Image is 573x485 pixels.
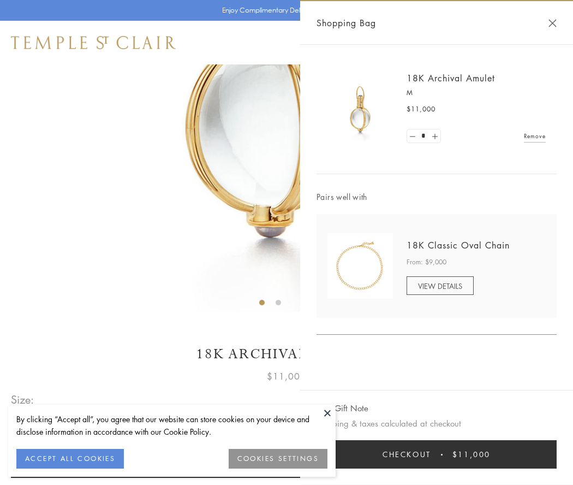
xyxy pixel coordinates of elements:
[429,129,440,143] a: Set quantity to 2
[11,36,176,49] img: Temple St. Clair
[407,72,495,84] a: 18K Archival Amulet
[16,449,124,469] button: ACCEPT ALL COOKIES
[407,129,418,143] a: Set quantity to 0
[407,276,474,295] a: VIEW DETAILS
[11,345,562,364] h1: 18K Archival Amulet
[407,104,435,115] span: $11,000
[11,391,35,409] span: Size:
[548,19,557,27] button: Close Shopping Bag
[327,233,393,299] img: N88865-OV18
[407,87,546,98] p: M
[317,417,557,430] p: Shipping & taxes calculated at checkout
[317,440,557,469] button: Checkout $11,000
[317,191,557,203] span: Pairs well with
[16,413,327,438] div: By clicking “Accept all”, you agree that our website can store cookies on your device and disclos...
[407,239,510,251] a: 18K Classic Oval Chain
[407,257,446,268] span: From: $9,000
[267,369,306,383] span: $11,000
[229,449,327,469] button: COOKIES SETTINGS
[317,16,376,30] span: Shopping Bag
[452,448,491,460] span: $11,000
[524,130,546,142] a: Remove
[327,76,393,142] img: 18K Archival Amulet
[317,401,368,415] button: Add Gift Note
[418,281,462,291] span: VIEW DETAILS
[383,448,431,460] span: Checkout
[222,5,346,16] p: Enjoy Complimentary Delivery & Returns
